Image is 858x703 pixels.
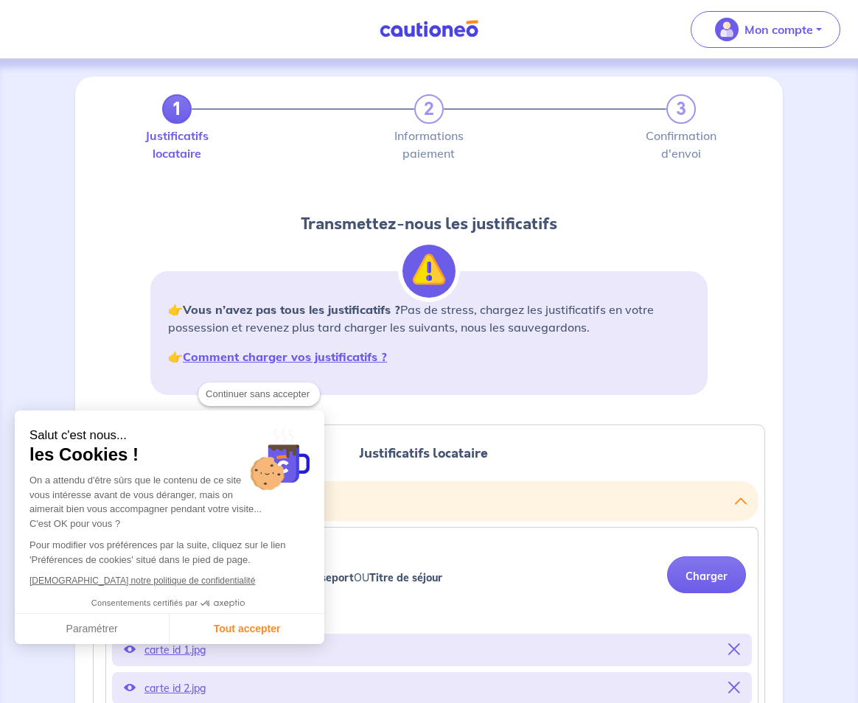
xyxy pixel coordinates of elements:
[374,20,484,38] img: Cautioneo
[144,640,719,660] p: carte id 1.jpg
[91,599,198,607] span: Consentements certifiés par
[744,21,813,38] p: Mon compte
[111,487,747,515] button: Goeffrey Fontaine
[728,678,740,699] button: Supprimer
[198,382,320,406] button: Continuer sans accepter
[124,678,136,699] button: Voir
[144,678,719,699] p: carte id 2.jpg
[200,581,245,626] svg: Axeptio
[168,348,690,366] p: 👉
[29,576,255,586] a: [DEMOGRAPHIC_DATA] notre politique de confidentialité
[302,571,354,584] strong: Passeport
[183,349,387,364] a: Comment charger vos justificatifs ?
[29,538,310,567] p: Pour modifier vos préférences par la suite, cliquez sur le lien 'Préférences de cookies' situé da...
[162,94,192,124] a: 1
[691,11,840,48] button: illu_account_valid_menu.svgMon compte
[414,130,444,159] label: Informations paiement
[170,614,324,645] button: Tout accepter
[402,245,456,298] img: illu_alert.svg
[728,640,740,660] button: Supprimer
[666,130,696,159] label: Confirmation d'envoi
[359,444,488,463] span: Justificatifs locataire
[29,444,310,466] span: les Cookies !
[150,212,708,236] h2: Transmettez-nous les justificatifs
[168,301,690,336] p: 👉 Pas de stress, chargez les justificatifs en votre possession et revenez plus tard charger les s...
[29,428,310,444] small: Salut c'est nous...
[715,18,739,41] img: illu_account_valid_menu.svg
[369,571,442,584] strong: Titre de séjour
[162,130,192,159] label: Justificatifs locataire
[667,556,746,593] button: Charger
[183,302,400,317] strong: Vous n’avez pas tous les justificatifs ?
[29,473,310,531] div: On a attendu d'être sûrs que le contenu de ce site vous intéresse avant de vous déranger, mais on...
[84,594,255,613] button: Consentements certifiés par
[124,640,136,660] button: Voir
[206,387,313,402] span: Continuer sans accepter
[15,614,170,645] button: Paramétrer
